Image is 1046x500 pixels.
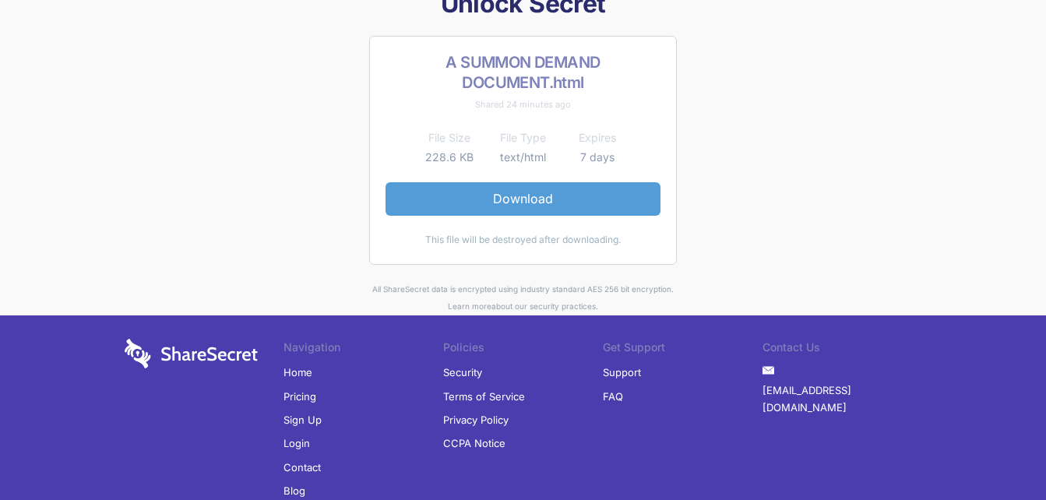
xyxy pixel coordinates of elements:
[560,129,634,147] th: Expires
[284,431,310,455] a: Login
[603,339,762,361] li: Get Support
[386,96,660,113] div: Shared 24 minutes ago
[443,361,482,384] a: Security
[125,339,258,368] img: logo-wordmark-white-trans-d4663122ce5f474addd5e946df7df03e33cb6a1c49d2221995e7729f52c070b2.svg
[284,385,316,408] a: Pricing
[603,361,641,384] a: Support
[486,148,560,167] td: text/html
[412,129,486,147] th: File Size
[386,52,660,93] h2: A SUMMON DEMAND DOCUMENT.html
[118,280,928,315] div: All ShareSecret data is encrypted using industry standard AES 256 bit encryption. about our secur...
[762,379,922,420] a: [EMAIL_ADDRESS][DOMAIN_NAME]
[448,301,491,311] a: Learn more
[284,408,322,431] a: Sign Up
[443,385,525,408] a: Terms of Service
[386,182,660,215] a: Download
[762,339,922,361] li: Contact Us
[603,385,623,408] a: FAQ
[284,339,443,361] li: Navigation
[560,148,634,167] td: 7 days
[443,408,509,431] a: Privacy Policy
[412,148,486,167] td: 228.6 KB
[443,431,505,455] a: CCPA Notice
[486,129,560,147] th: File Type
[386,231,660,248] div: This file will be destroyed after downloading.
[968,422,1027,481] iframe: Drift Widget Chat Controller
[443,339,603,361] li: Policies
[284,361,312,384] a: Home
[284,456,321,479] a: Contact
